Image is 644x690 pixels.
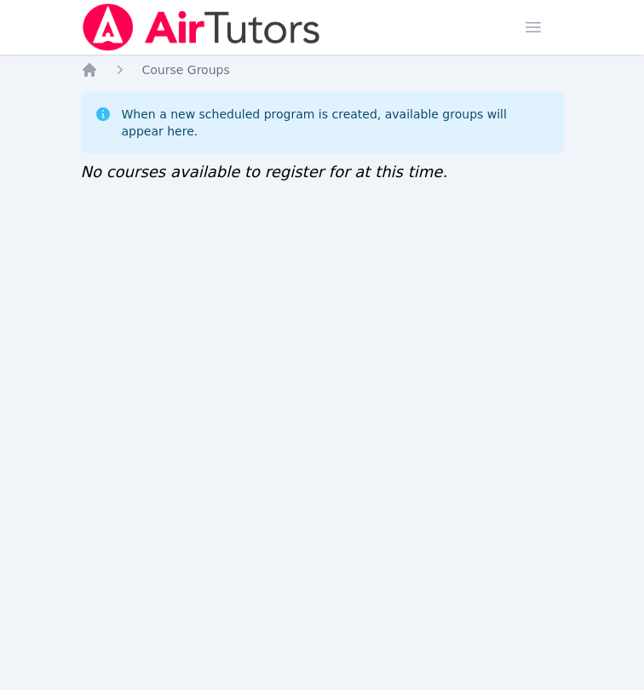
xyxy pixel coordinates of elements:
span: No courses available to register for at this time. [81,163,448,181]
nav: Breadcrumb [81,61,564,78]
img: Air Tutors [81,3,322,51]
span: Course Groups [142,63,230,77]
a: Course Groups [142,61,230,78]
div: When a new scheduled program is created, available groups will appear here. [122,106,550,140]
